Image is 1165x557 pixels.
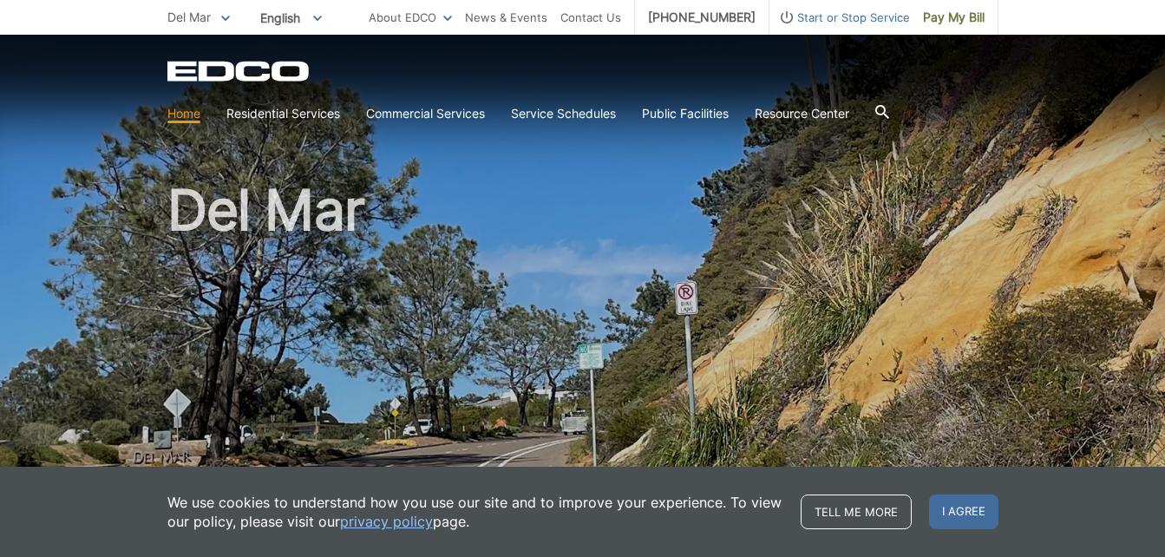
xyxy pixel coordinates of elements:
[167,493,783,531] p: We use cookies to understand how you use our site and to improve your experience. To view our pol...
[929,495,998,529] span: I agree
[801,495,912,529] a: Tell me more
[366,104,485,123] a: Commercial Services
[465,8,547,27] a: News & Events
[560,8,621,27] a: Contact Us
[923,8,985,27] span: Pay My Bill
[755,104,849,123] a: Resource Center
[340,512,433,531] a: privacy policy
[642,104,729,123] a: Public Facilities
[167,104,200,123] a: Home
[247,3,335,32] span: English
[226,104,340,123] a: Residential Services
[167,61,311,82] a: EDCD logo. Return to the homepage.
[167,10,211,24] span: Del Mar
[511,104,616,123] a: Service Schedules
[369,8,452,27] a: About EDCO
